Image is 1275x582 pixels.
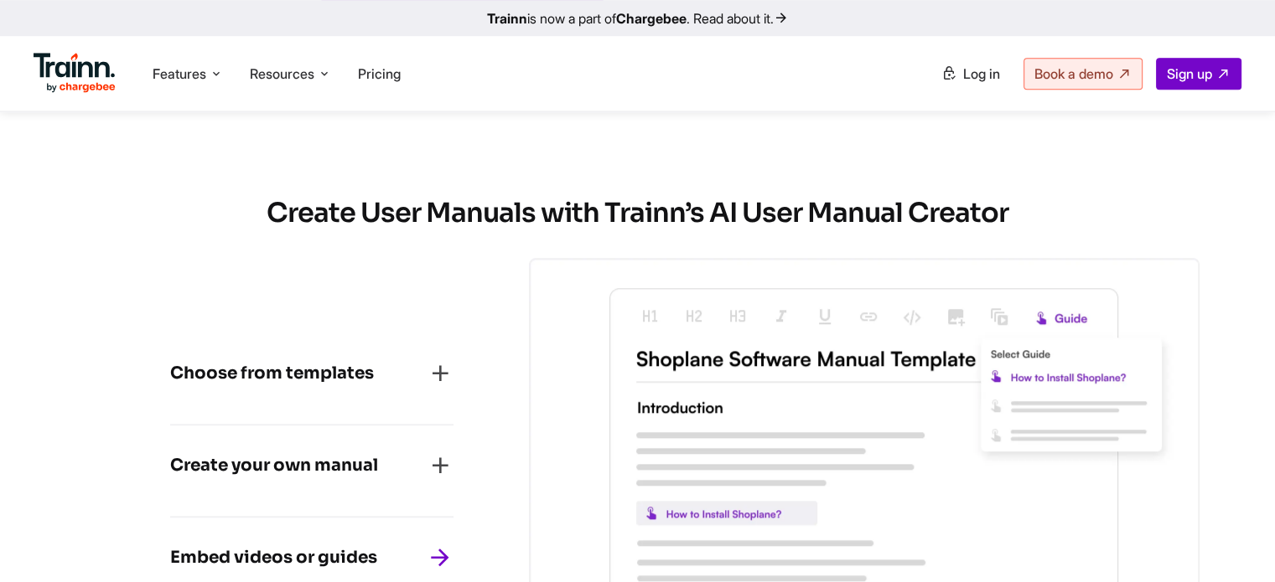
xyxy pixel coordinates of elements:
a: Book a demo [1024,58,1143,90]
span: Sign up [1167,65,1212,82]
a: Sign up [1156,58,1241,90]
div: Chat-widget [1191,502,1275,582]
a: Pricing [358,65,401,82]
h4: Choose from templates [170,360,374,387]
a: Log in [931,59,1010,89]
span: Book a demo [1034,65,1113,82]
h4: Create your own manual [170,452,378,479]
h2: Create User Manuals with Trainn’s AI User Manual Creator [95,196,1181,231]
iframe: Chat Widget [1191,502,1275,582]
span: Log in [963,65,1000,82]
h4: Embed videos or guides [170,544,377,571]
img: Trainn Logo [34,53,116,93]
span: Resources [250,64,314,83]
span: Features [153,64,206,83]
b: Trainn [487,10,527,27]
b: Chargebee [616,10,687,27]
